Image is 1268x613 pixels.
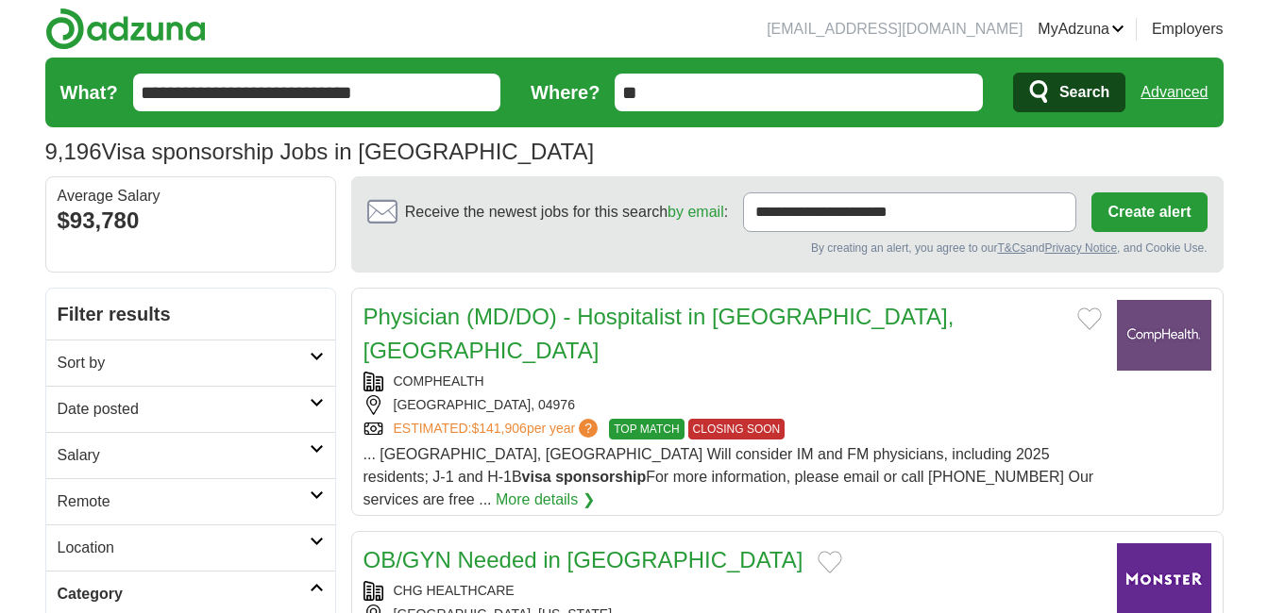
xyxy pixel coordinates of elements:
[496,489,595,511] a: More details ❯
[45,8,206,50] img: Adzuna logo
[688,419,786,439] span: CLOSING SOON
[58,583,310,605] h2: Category
[363,547,803,572] a: OB/GYN Needed in [GEOGRAPHIC_DATA]
[58,444,310,467] h2: Salary
[668,204,724,220] a: by email
[767,18,1023,41] li: [EMAIL_ADDRESS][DOMAIN_NAME]
[609,419,684,439] span: TOP MATCH
[45,135,102,169] span: 9,196
[367,240,1208,257] div: By creating an alert, you agree to our and , and Cookie Use.
[58,490,310,513] h2: Remote
[394,373,484,389] a: COMPHEALTH
[997,241,1025,255] a: T&Cs
[1077,307,1102,330] button: Add to favorite jobs
[471,421,526,436] span: $141,906
[363,304,955,363] a: Physician (MD/DO) - Hospitalist in [GEOGRAPHIC_DATA], [GEOGRAPHIC_DATA]
[46,386,335,432] a: Date posted
[1091,192,1207,232] button: Create alert
[46,478,335,524] a: Remote
[363,446,1094,507] span: ... [GEOGRAPHIC_DATA], [GEOGRAPHIC_DATA] Will consider IM and FM physicians, including 2025 resid...
[46,524,335,571] a: Location
[46,289,335,340] h2: Filter results
[58,189,324,204] div: Average Salary
[1117,300,1211,371] img: CompHealth logo
[579,419,598,438] span: ?
[58,352,310,374] h2: Sort by
[363,395,1102,415] div: [GEOGRAPHIC_DATA], 04976
[363,581,1102,601] div: CHG HEALTHCARE
[1152,18,1224,41] a: Employers
[1044,241,1117,255] a: Privacy Notice
[531,78,600,107] label: Where?
[45,139,595,164] h1: Visa sponsorship Jobs in [GEOGRAPHIC_DATA]
[1059,74,1109,111] span: Search
[1038,18,1124,41] a: MyAdzuna
[60,78,118,107] label: What?
[405,201,728,224] span: Receive the newest jobs for this search :
[58,537,310,559] h2: Location
[522,469,551,485] strong: visa
[1013,73,1125,112] button: Search
[46,340,335,386] a: Sort by
[555,469,646,485] strong: sponsorship
[58,398,310,421] h2: Date posted
[46,432,335,478] a: Salary
[1141,74,1208,111] a: Advanced
[58,204,324,238] div: $93,780
[394,419,602,439] a: ESTIMATED:$141,906per year?
[818,551,842,573] button: Add to favorite jobs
